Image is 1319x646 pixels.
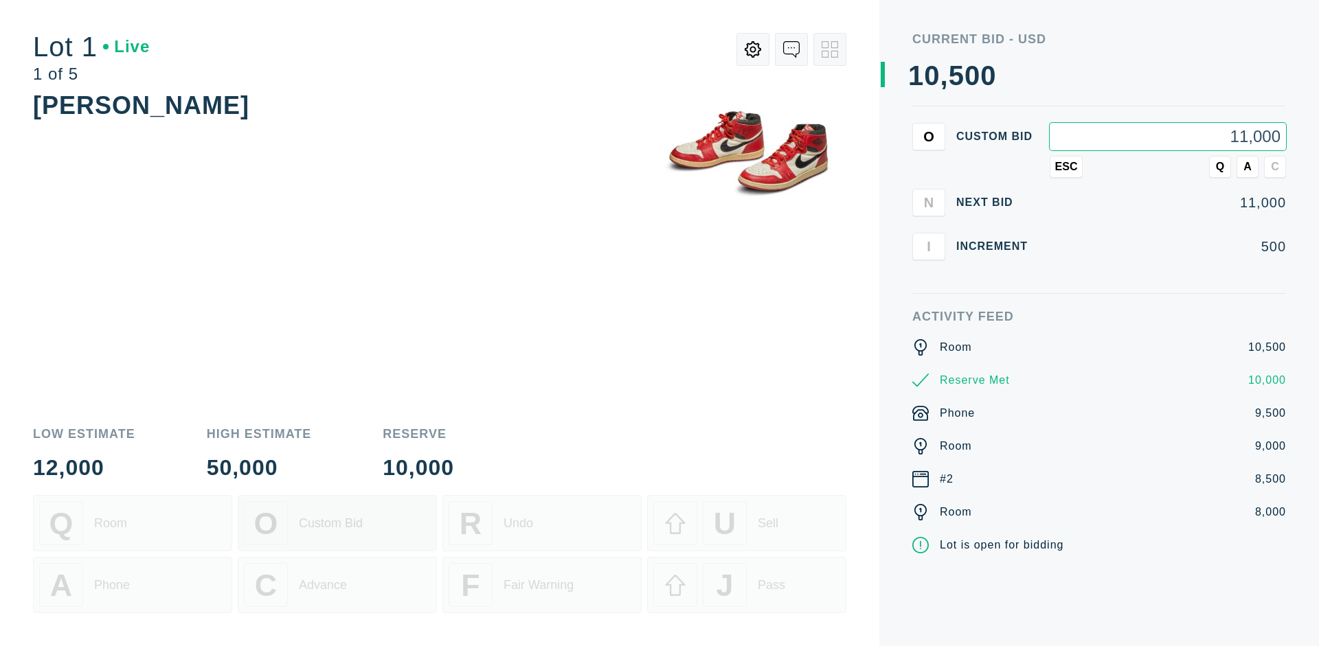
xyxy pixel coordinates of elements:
span: ESC [1055,161,1078,173]
div: 0 [965,62,980,89]
div: [PERSON_NAME] [33,91,249,119]
span: U [714,506,736,541]
div: Live [103,38,150,55]
div: 5 [949,62,965,89]
div: 8,500 [1255,471,1286,487]
div: Phone [940,405,975,422]
div: Reserve Met [940,372,1010,389]
div: 10,500 [1248,339,1286,356]
button: RUndo [442,495,642,551]
span: R [460,506,482,541]
div: Phone [94,578,130,592]
button: C [1264,156,1286,178]
button: Q [1209,156,1231,178]
div: 9,500 [1255,405,1286,422]
button: A [1237,156,1259,178]
span: C [1271,161,1279,173]
span: O [254,506,278,541]
div: 10,000 [1248,372,1286,389]
div: Fair Warning [504,578,574,592]
button: ESC [1050,156,1083,178]
div: Room [940,504,972,520]
button: JPass [647,557,846,613]
div: Reserve [383,428,454,440]
div: Custom Bid [299,516,363,531]
div: Pass [758,578,785,592]
div: Activity Feed [912,310,1286,323]
div: 8,000 [1255,504,1286,520]
div: Lot is open for bidding [940,537,1063,553]
div: 1 of 5 [33,66,150,82]
div: 1 [908,62,924,89]
div: 50,000 [207,457,312,478]
div: 0 [924,62,940,89]
div: 9,000 [1255,438,1286,454]
div: Next Bid [956,197,1039,208]
span: C [255,568,277,603]
div: Room [94,516,127,531]
div: #2 [940,471,954,487]
span: I [927,238,931,254]
div: High Estimate [207,428,312,440]
div: 11,000 [1050,196,1286,209]
div: 12,000 [33,457,135,478]
button: CAdvance [238,557,437,613]
div: Room [940,438,972,454]
div: Current Bid - USD [912,33,1286,45]
div: Undo [504,516,533,531]
button: APhone [33,557,232,613]
span: A [1243,161,1252,173]
div: Sell [758,516,778,531]
button: I [912,233,945,260]
div: , [940,62,949,336]
button: USell [647,495,846,551]
div: Custom bid [956,131,1039,142]
div: Lot 1 [33,33,150,60]
button: FFair Warning [442,557,642,613]
button: O [912,123,945,150]
span: N [924,194,934,210]
button: OCustom Bid [238,495,437,551]
span: J [716,568,733,603]
button: QRoom [33,495,232,551]
div: Room [940,339,972,356]
span: F [461,568,480,603]
button: N [912,189,945,216]
span: O [923,128,934,144]
span: Q [49,506,74,541]
span: Q [1216,161,1224,173]
div: Low Estimate [33,428,135,440]
div: 10,000 [383,457,454,478]
div: Advance [299,578,347,592]
div: 500 [1050,240,1286,253]
div: 0 [980,62,996,89]
div: Increment [956,241,1039,252]
span: A [50,568,72,603]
